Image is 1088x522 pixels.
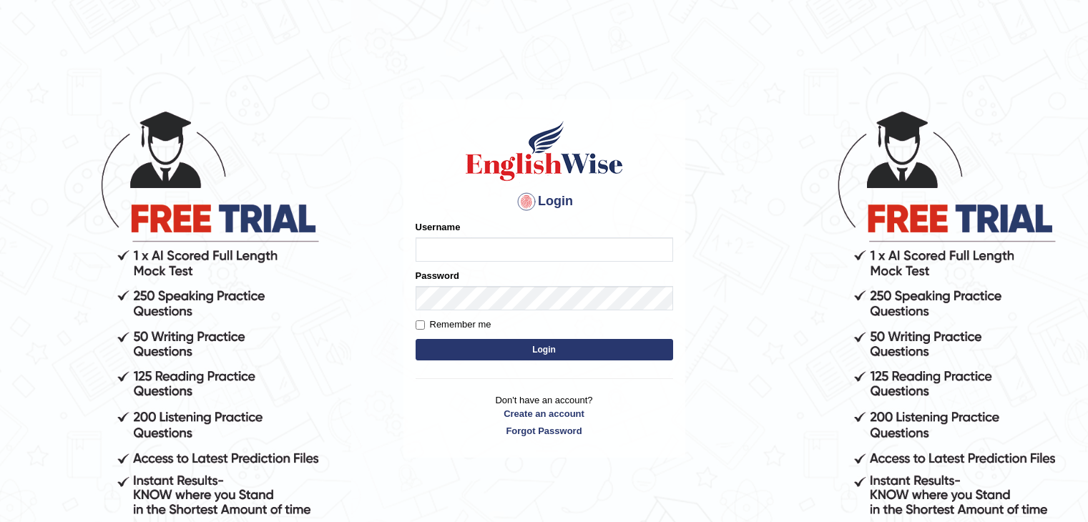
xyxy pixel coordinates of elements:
img: Logo of English Wise sign in for intelligent practice with AI [463,119,626,183]
label: Password [416,269,459,282]
input: Remember me [416,320,425,330]
label: Username [416,220,461,234]
a: Forgot Password [416,424,673,438]
button: Login [416,339,673,360]
p: Don't have an account? [416,393,673,438]
label: Remember me [416,317,491,332]
a: Create an account [416,407,673,420]
h4: Login [416,190,673,213]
